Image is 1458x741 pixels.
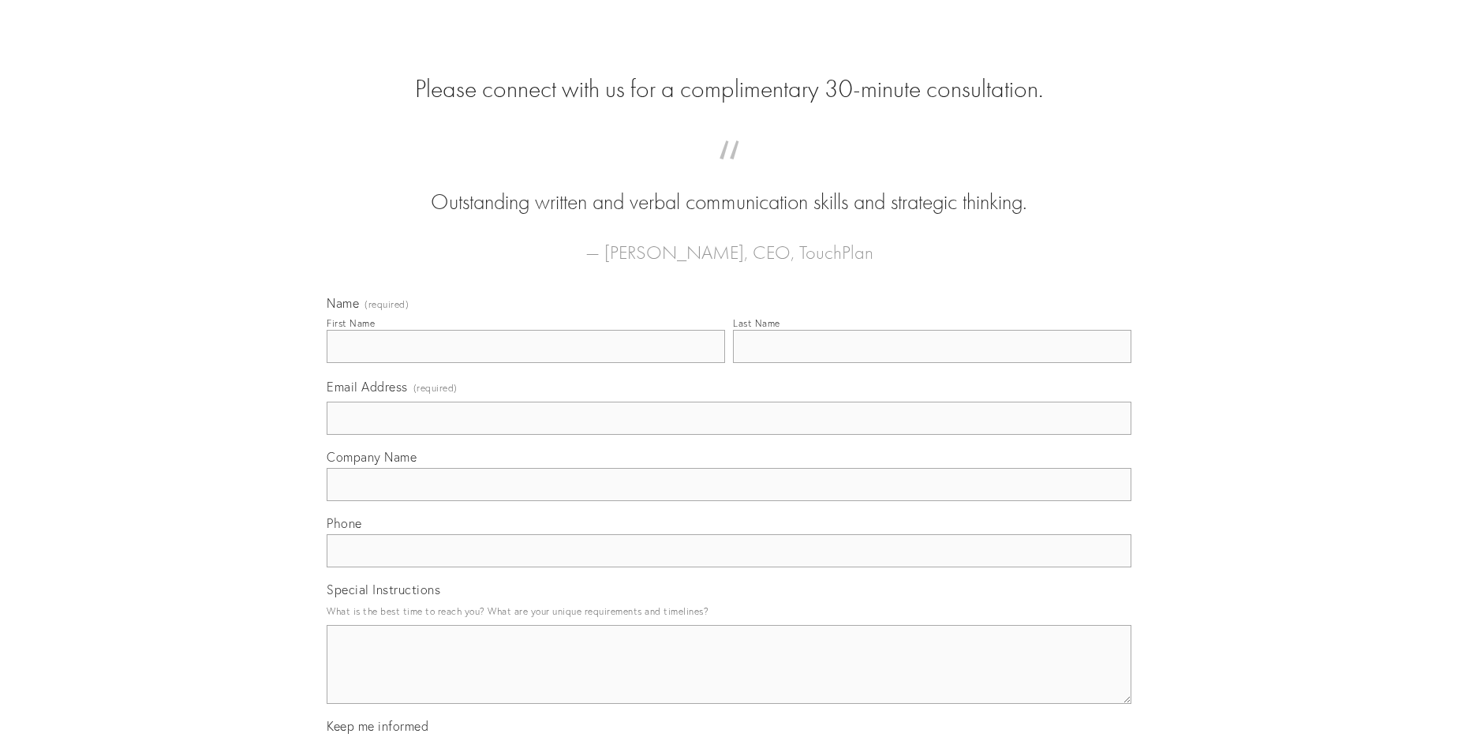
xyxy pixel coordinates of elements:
span: Name [327,295,359,311]
p: What is the best time to reach you? What are your unique requirements and timelines? [327,601,1131,622]
div: Last Name [733,317,780,329]
span: Special Instructions [327,582,440,597]
blockquote: Outstanding written and verbal communication skills and strategic thinking. [352,156,1106,218]
span: “ [352,156,1106,187]
span: Phone [327,515,362,531]
span: Email Address [327,379,408,395]
span: Company Name [327,449,417,465]
div: First Name [327,317,375,329]
h2: Please connect with us for a complimentary 30-minute consultation. [327,74,1131,104]
span: (required) [364,300,409,309]
figcaption: — [PERSON_NAME], CEO, TouchPlan [352,218,1106,268]
span: Keep me informed [327,718,428,734]
span: (required) [413,377,458,399]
